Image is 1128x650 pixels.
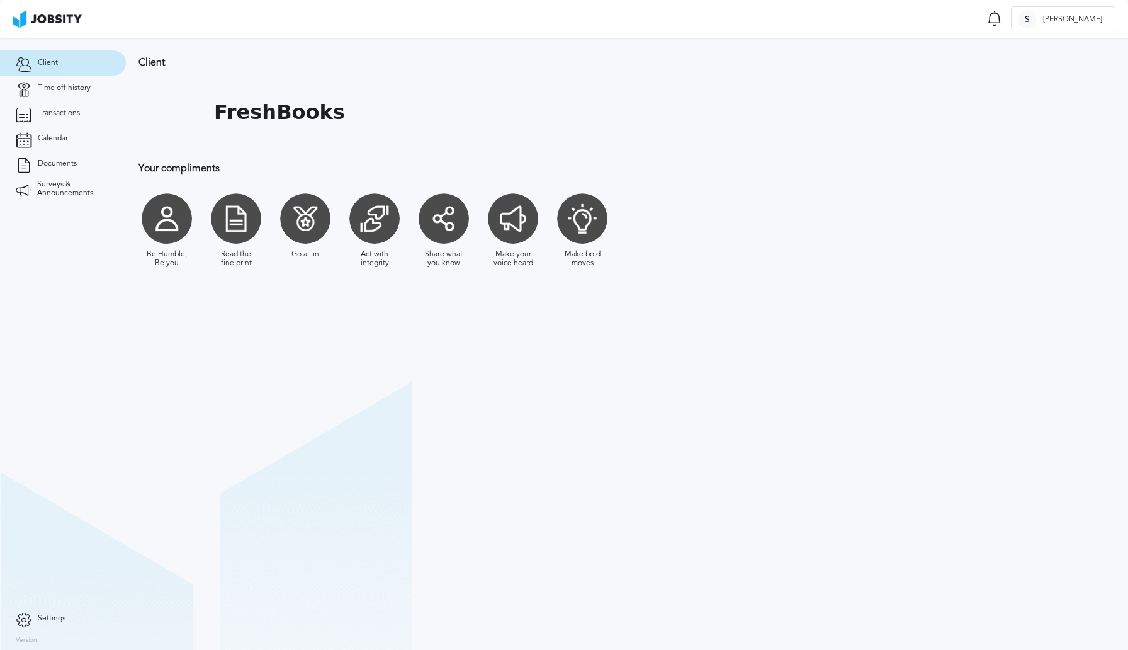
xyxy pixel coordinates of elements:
[214,101,345,124] h1: FreshBooks
[291,250,319,259] div: Go all in
[38,134,68,143] span: Calendar
[138,57,821,68] h3: Client
[214,250,258,268] div: Read the fine print
[1037,15,1108,24] span: [PERSON_NAME]
[422,250,466,268] div: Share what you know
[491,250,535,268] div: Make your voice heard
[38,84,91,93] span: Time off history
[145,250,189,268] div: Be Humble, Be you
[352,250,397,268] div: Act with integrity
[16,637,39,644] label: Version:
[560,250,604,268] div: Make bold moves
[1018,10,1037,29] div: S
[13,10,82,28] img: ab4bad089aa723f57921c736e9817d99.png
[138,162,821,174] h3: Your compliments
[1011,6,1115,31] button: S[PERSON_NAME]
[38,59,58,67] span: Client
[38,109,80,118] span: Transactions
[38,614,65,623] span: Settings
[38,159,77,168] span: Documents
[37,180,110,198] span: Surveys & Announcements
